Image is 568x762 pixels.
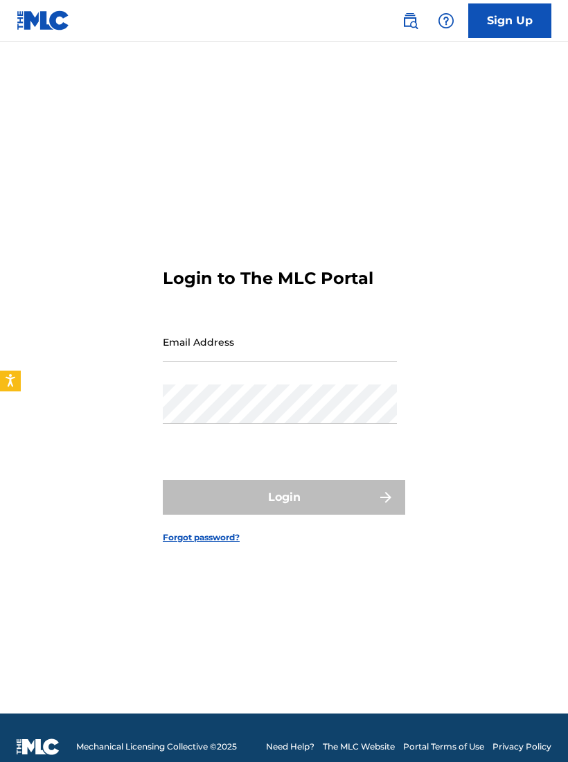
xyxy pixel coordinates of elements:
[468,3,551,38] a: Sign Up
[163,268,373,289] h3: Login to The MLC Portal
[438,12,454,29] img: help
[17,10,70,30] img: MLC Logo
[492,741,551,753] a: Privacy Policy
[402,12,418,29] img: search
[323,741,395,753] a: The MLC Website
[432,7,460,35] div: Help
[163,531,240,544] a: Forgot password?
[396,7,424,35] a: Public Search
[403,741,484,753] a: Portal Terms of Use
[17,738,60,755] img: logo
[76,741,237,753] span: Mechanical Licensing Collective © 2025
[266,741,314,753] a: Need Help?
